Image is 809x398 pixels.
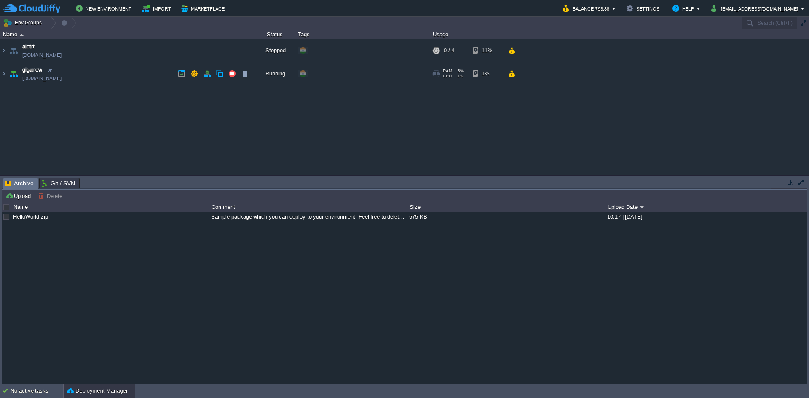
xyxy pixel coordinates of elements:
a: HelloWorld.zip [13,214,48,220]
div: Stopped [253,39,295,62]
span: Git / SVN [42,178,75,188]
div: Comment [209,202,407,212]
button: Marketplace [181,3,227,13]
span: 1% [455,74,463,79]
div: Running [253,62,295,85]
div: Status [254,29,295,39]
div: No active tasks [11,384,63,398]
div: 1% [473,62,501,85]
button: [EMAIL_ADDRESS][DOMAIN_NAME] [711,3,801,13]
div: Usage [431,29,520,39]
img: AMDAwAAAACH5BAEAAAAALAAAAAABAAEAAAICRAEAOw== [8,39,19,62]
button: Help [672,3,696,13]
div: Name [11,202,209,212]
div: 11% [473,39,501,62]
div: 575 KB [407,212,604,222]
img: CloudJiffy [3,3,60,14]
img: AMDAwAAAACH5BAEAAAAALAAAAAABAAEAAAICRAEAOw== [0,39,7,62]
div: Name [1,29,253,39]
button: Env Groups [3,17,45,29]
img: AMDAwAAAACH5BAEAAAAALAAAAAABAAEAAAICRAEAOw== [8,62,19,85]
button: Delete [38,192,65,200]
div: Upload Date [605,202,803,212]
button: New Environment [76,3,134,13]
img: AMDAwAAAACH5BAEAAAAALAAAAAABAAEAAAICRAEAOw== [0,62,7,85]
div: Tags [296,29,430,39]
span: RAM [443,69,452,74]
img: AMDAwAAAACH5BAEAAAAALAAAAAABAAEAAAICRAEAOw== [20,34,24,36]
span: 6% [455,69,464,74]
button: Deployment Manager [67,387,128,395]
button: Settings [627,3,662,13]
div: 10:17 | [DATE] [605,212,802,222]
a: aiotrt [22,43,35,51]
a: giganow [22,66,42,74]
div: Sample package which you can deploy to your environment. Feel free to delete and upload a package... [209,212,406,222]
a: [DOMAIN_NAME] [22,51,62,59]
button: Upload [5,192,33,200]
div: 0 / 4 [444,39,454,62]
button: Balance ₹93.88 [563,3,612,13]
span: Archive [5,178,34,189]
div: Size [407,202,605,212]
span: CPU [443,74,452,79]
a: [DOMAIN_NAME] [22,74,62,83]
button: Import [142,3,174,13]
